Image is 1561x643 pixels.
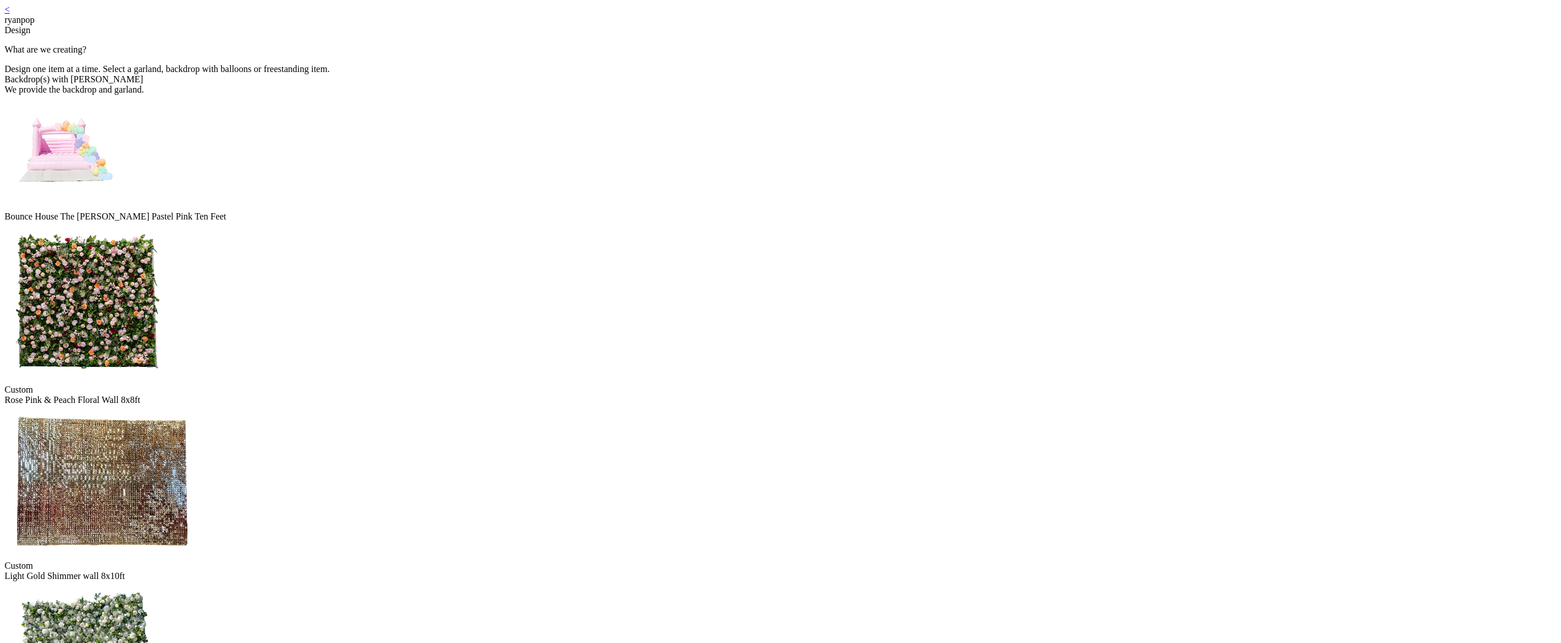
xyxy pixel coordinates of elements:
div: Design one item at a time. Select a garland, backdrop with balloons or freestanding item. [5,64,1556,74]
span: Bounce House The [PERSON_NAME] Pastel Pink Ten Feet [5,211,226,221]
img: Light Gold Shimmer wall 8x10ft [5,405,199,558]
div: Design [5,25,1556,35]
div: Custom [5,385,1556,395]
div: We provide the backdrop and garland. [5,85,1556,95]
div: Backdrop(s) with [PERSON_NAME] [5,74,1556,85]
div: ryanpop [5,15,1556,25]
p: What are we creating? [5,45,1556,55]
div: Rose Pink & Peach Floral Wall 8x8ft [5,395,1556,405]
a: < [5,5,10,14]
div: Custom [5,561,1556,571]
img: BKD, 3 Sizes, Bounce House The Kay Pastel Pink Ten Feet [5,95,119,209]
img: Rose Pink & Peach Floral Wall 8x8ft [5,222,170,382]
div: Light Gold Shimmer wall 8x10ft [5,571,1556,581]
